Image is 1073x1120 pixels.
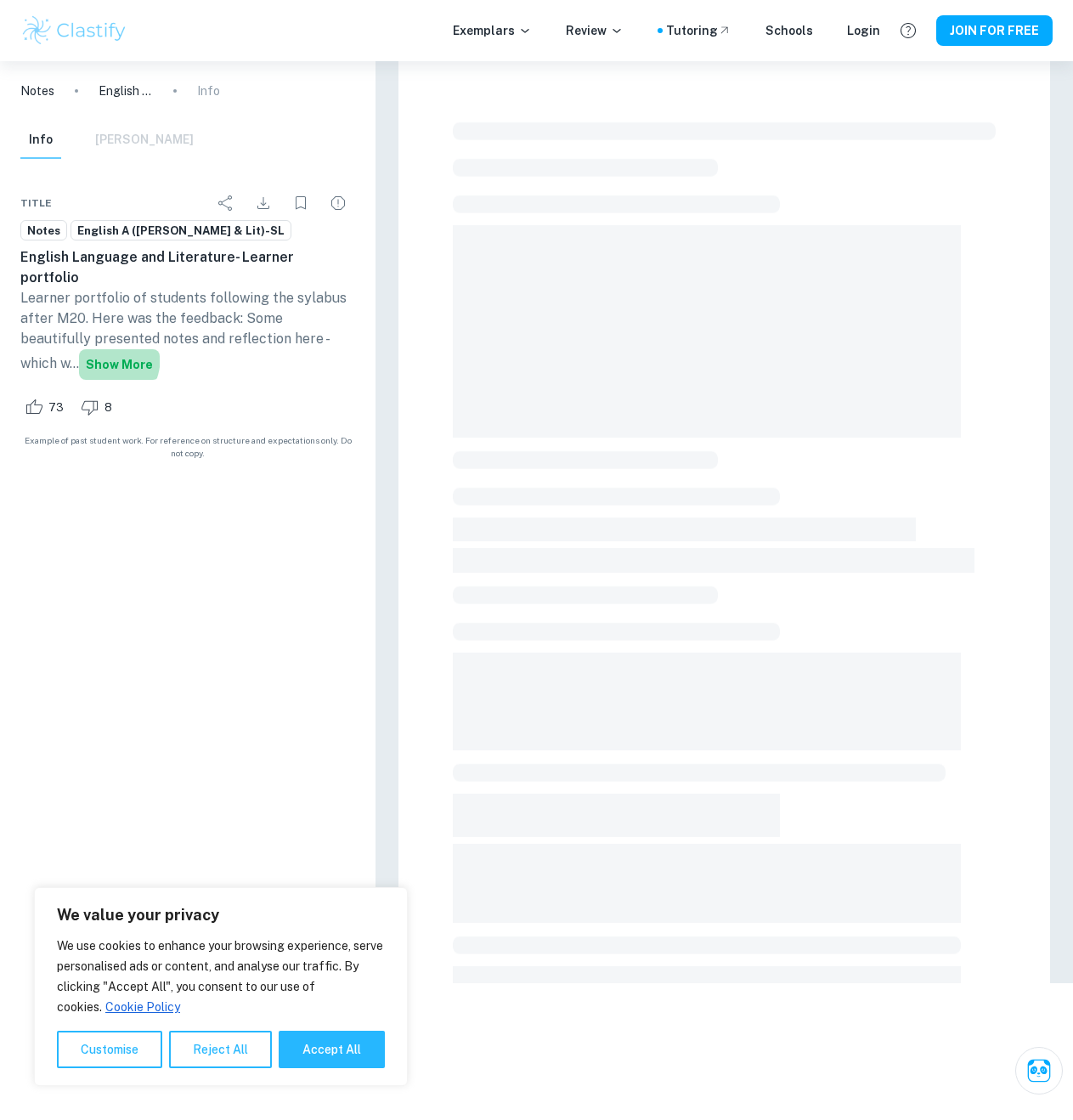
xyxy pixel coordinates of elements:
[76,393,121,421] div: Dislike
[57,936,385,1017] p: We use cookies to enhance your browsing experience, serve personalised ads or content, and analys...
[20,14,128,48] img: Clastify logo
[57,905,385,925] p: We value your privacy
[20,288,355,380] p: Learner portfolio of students following the sylabus after M20. Here was the feedback: Some beauti...
[71,223,291,240] span: English A ([PERSON_NAME] & Lit)-SL
[20,434,355,460] span: Example of past student work. For reference on structure and expectations only. Do not copy.
[104,999,181,1015] a: Cookie Policy
[34,887,408,1086] div: We value your privacy
[21,223,66,240] span: Notes
[209,186,243,220] div: Share
[71,220,291,241] a: English A ([PERSON_NAME] & Lit)-SL
[39,399,73,416] span: 73
[20,247,355,288] h6: English Language and Literature- Learner portfolio
[246,186,280,220] div: Download
[321,186,355,220] div: Report issue
[20,195,52,211] span: Title
[894,16,923,45] button: Help and Feedback
[169,1031,272,1068] button: Reject All
[279,1031,385,1068] button: Accept All
[847,21,880,40] a: Login
[284,186,318,220] div: Bookmark
[20,122,61,159] button: Info
[20,220,67,241] a: Notes
[566,21,624,40] p: Review
[765,21,813,40] a: Schools
[1015,1047,1063,1095] button: Ask Clai
[95,399,121,416] span: 8
[666,21,731,40] a: Tutoring
[197,82,220,100] p: Info
[936,15,1053,46] button: JOIN FOR FREE
[453,21,532,40] p: Exemplars
[20,82,54,100] a: Notes
[99,82,153,100] p: English Language and Literature- Learner portfolio
[57,1031,162,1068] button: Customise
[20,393,73,421] div: Like
[79,349,160,380] button: Show more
